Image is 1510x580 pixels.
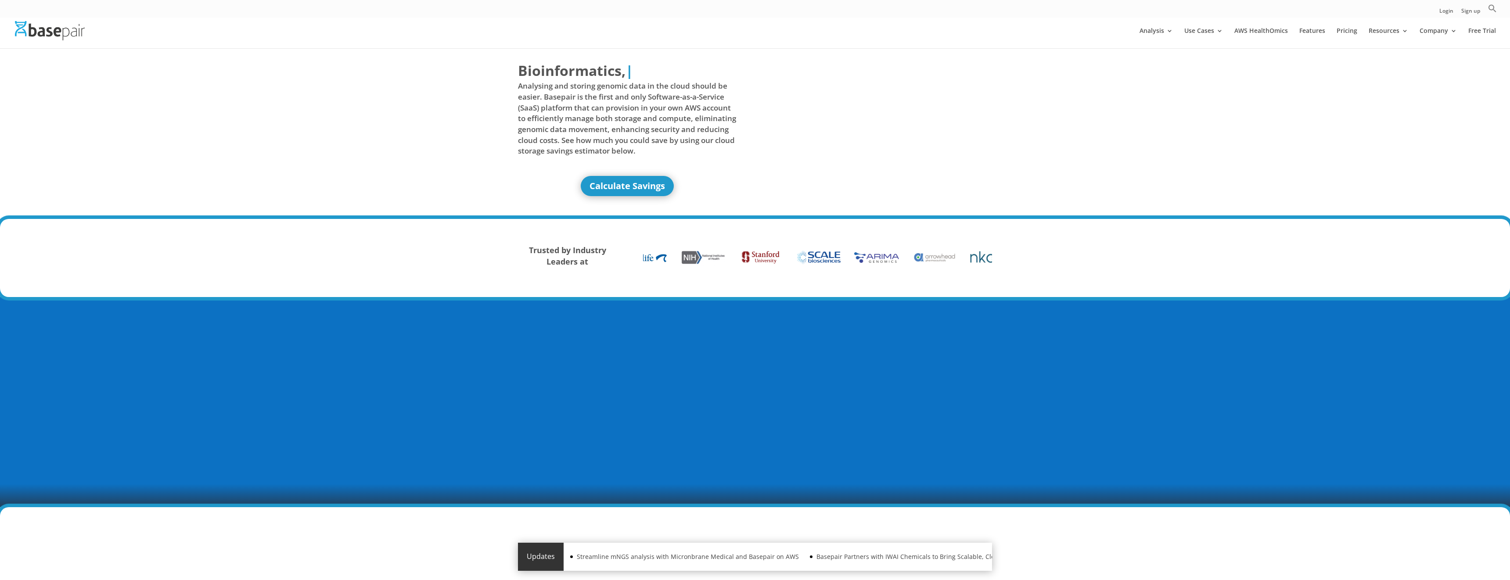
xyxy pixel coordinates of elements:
strong: Trusted by Industry Leaders at [529,245,606,267]
svg: Search [1488,4,1497,13]
a: Use Cases [1184,28,1223,48]
a: Free Trial [1468,28,1496,48]
a: Login [1439,8,1453,18]
a: Company [1420,28,1457,48]
span: | [626,61,633,80]
div: Updates [518,543,564,571]
a: Analysis [1140,28,1173,48]
iframe: Basepair - NGS Analysis Simplified [762,61,980,183]
a: Features [1299,28,1325,48]
span: Bioinformatics, [518,61,626,81]
a: Pricing [1337,28,1357,48]
a: Calculate Savings [581,176,674,196]
img: Basepair [15,21,85,40]
span: Analysing and storing genomic data in the cloud should be easier. Basepair is the first and only ... [518,81,737,156]
a: Sign up [1461,8,1480,18]
a: Resources [1369,28,1408,48]
a: AWS HealthOmics [1234,28,1288,48]
a: Search Icon Link [1488,4,1497,18]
